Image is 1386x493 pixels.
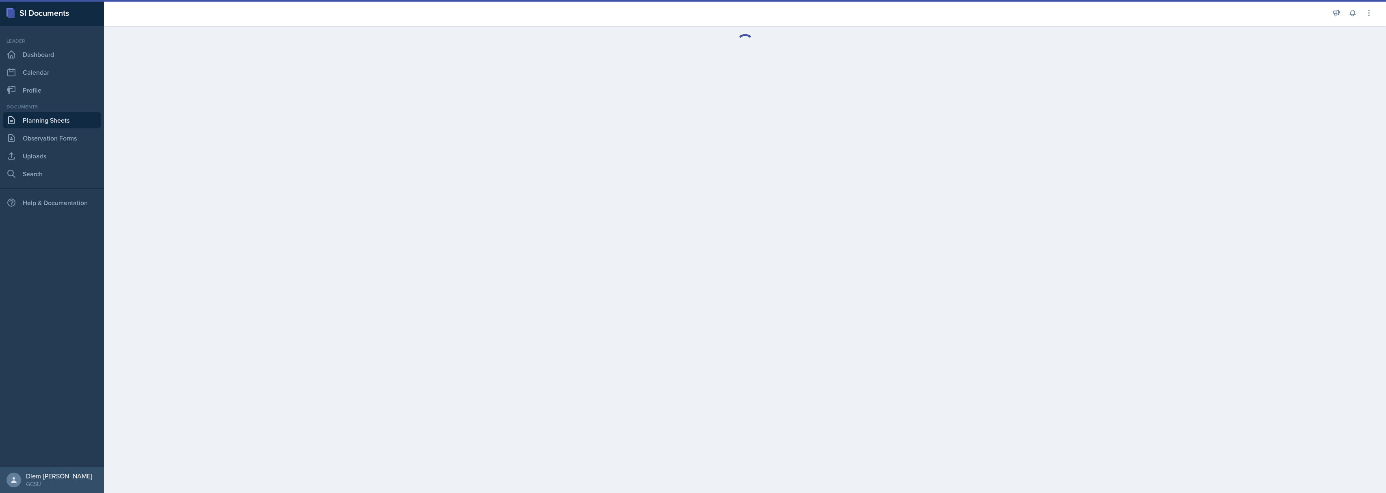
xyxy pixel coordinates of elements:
[3,195,101,211] div: Help & Documentation
[3,148,101,164] a: Uploads
[3,64,101,80] a: Calendar
[3,37,101,45] div: Leader
[3,130,101,146] a: Observation Forms
[3,46,101,63] a: Dashboard
[3,82,101,98] a: Profile
[26,480,92,488] div: GCSU
[26,472,92,480] div: Diem-[PERSON_NAME]
[3,112,101,128] a: Planning Sheets
[3,166,101,182] a: Search
[3,103,101,110] div: Documents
